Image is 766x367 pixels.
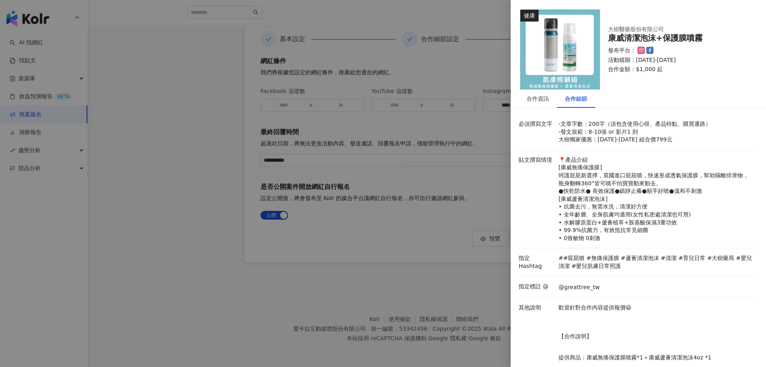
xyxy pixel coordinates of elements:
div: 合作資訊 [527,94,549,103]
p: 指定標註 @ [519,283,555,291]
div: 康威清潔泡沫+保護膜噴霧 [608,34,748,43]
div: 大樹醫藥股份有限公司 [608,26,736,34]
p: ##屁屁噴 #無痛保護膜 #蘆薈清潔泡沫 #清潔 #育兒日常 #大樹藥局 #嬰兒清潔 #嬰兒肌膚日常照護 [559,254,754,270]
p: 活動檔期：[DATE]-[DATE] [608,56,748,64]
div: 合作細節 [565,94,587,103]
p: @greattree_tw [559,284,600,292]
p: 必須撰寫文字 [519,120,555,128]
p: 合作金額： $1,000 起 [608,65,748,73]
p: 發布平台： [608,47,636,55]
img: 康威清潔泡沫+保護膜噴霧 [520,10,600,89]
p: 【合作說明】 [559,325,754,341]
p: -文章字數：200字（須包含使用心得、產品特點、購買通路） -發文規範：8-10張 or 影片1 則 大樹獨家優惠：[DATE]-[DATE] 組合價799元 [559,120,754,144]
div: 健康 [520,10,539,22]
p: 貼文撰寫情境 [519,156,555,164]
p: 提供商品：康威無痛保護膜噴霧*1＋康威蘆薈清潔泡沫4oz *1 [559,354,754,362]
p: 其他說明 [519,304,555,312]
p: 📍產品介紹 [康威無痛保護膜] 呵護屁屁新選擇，英國進口屁屁噴，快速形成透氣保護膜，幫助隔離排泄物， 瓶身翻轉360°皆可噴不怕寶寶動來動去。 ●快乾防水● 長效保護●鎮靜止癢●順手好噴●溫和不... [559,156,754,242]
p: 指定 Hashtag [519,254,555,270]
p: 歡迎針對合作內容提供報價😃 [559,304,754,312]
